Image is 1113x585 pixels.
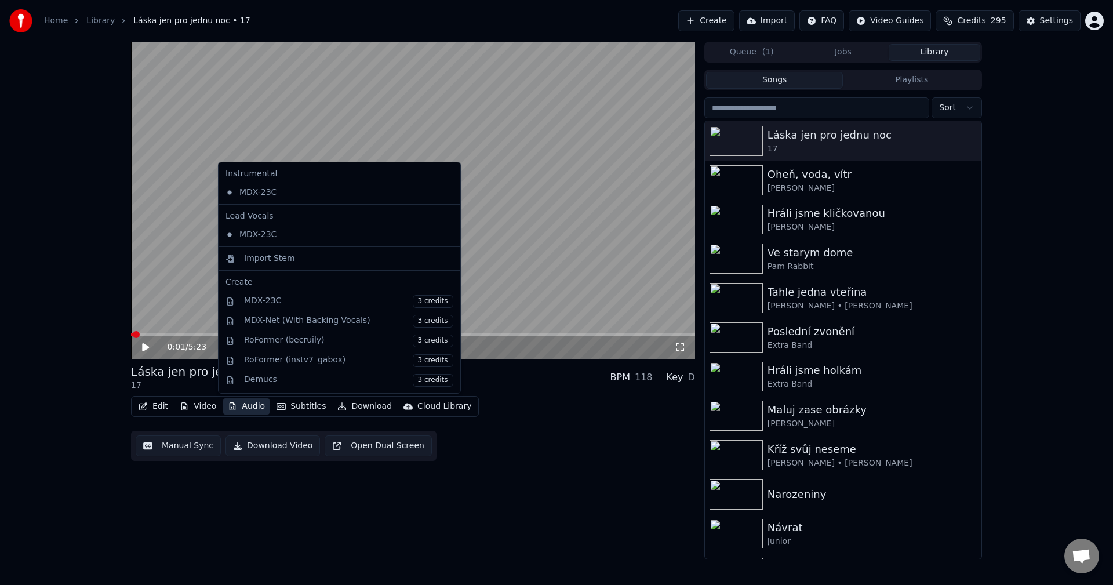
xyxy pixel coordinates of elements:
div: Cloud Library [417,401,471,412]
div: Oheň, voda, vítr [768,166,977,183]
div: [PERSON_NAME] [768,221,977,233]
nav: breadcrumb [44,15,250,27]
button: Audio [223,398,270,415]
span: 3 credits [413,335,453,347]
div: Settings [1040,15,1073,27]
div: D [688,370,695,384]
div: MDX-23C [221,183,441,202]
button: Jobs [798,44,889,61]
div: Hráli jsme kličkovanou [768,205,977,221]
button: FAQ [799,10,844,31]
button: Settings [1019,10,1081,31]
span: 3 credits [413,374,453,387]
span: 0:01 [168,341,185,353]
div: Junior [768,536,977,547]
span: 3 credits [413,295,453,308]
button: Playlists [843,72,980,89]
div: Extra Band [768,379,977,390]
div: Ve starym dome [768,245,977,261]
div: RoFormer (instv7_gabox) [244,354,453,367]
span: 3 credits [413,354,453,367]
button: Open Dual Screen [325,435,432,456]
span: 5:23 [188,341,206,353]
span: Láska jen pro jednu noc • 17 [133,15,250,27]
div: Maluj zase obrázky [768,402,977,418]
div: Otevřený chat [1064,539,1099,573]
div: Pam Rabbit [768,261,977,272]
button: Download Video [225,435,320,456]
div: MDX-Net (With Backing Vocals) [244,315,453,328]
a: Library [86,15,115,27]
button: Download [333,398,397,415]
div: Extra Band [768,340,977,351]
span: ( 1 ) [762,46,774,58]
div: Lead Vocals [221,207,458,226]
div: Import Stem [244,253,295,264]
div: BPM [610,370,630,384]
span: 3 credits [413,315,453,328]
div: RoFormer (becruily) [244,335,453,347]
div: Instrumental [221,165,458,183]
div: 17 [131,380,269,391]
div: Hráli jsme holkám [768,362,977,379]
div: Narozeniny [768,486,977,503]
div: Key [667,370,683,384]
button: Video Guides [849,10,931,31]
button: Subtitles [272,398,330,415]
span: Sort [939,102,956,114]
span: 295 [991,15,1006,27]
div: Láska jen pro jednu noc [768,127,977,143]
div: Poslední zvonění [768,324,977,340]
button: Video [175,398,221,415]
div: [PERSON_NAME] • [PERSON_NAME] [768,457,977,469]
div: / [168,341,195,353]
div: Láska jen pro jednu noc [131,364,269,380]
img: youka [9,9,32,32]
div: Tahle jedna vteřina [768,284,977,300]
div: Create [225,277,453,288]
button: Songs [706,72,843,89]
div: [PERSON_NAME] [768,183,977,194]
button: Library [889,44,980,61]
div: Návrat [768,519,977,536]
button: Create [678,10,734,31]
div: [PERSON_NAME] • [PERSON_NAME] [768,300,977,312]
button: Queue [706,44,798,61]
div: Kříž svůj neseme [768,441,977,457]
a: Home [44,15,68,27]
div: [PERSON_NAME] [768,418,977,430]
div: MDX-23C [221,226,441,244]
button: Credits295 [936,10,1013,31]
button: Import [739,10,795,31]
div: MDX-23C [244,295,453,308]
div: 118 [635,370,653,384]
span: Credits [957,15,985,27]
div: Demucs [244,374,453,387]
button: Manual Sync [136,435,221,456]
div: 17 [768,143,977,155]
button: Edit [134,398,173,415]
